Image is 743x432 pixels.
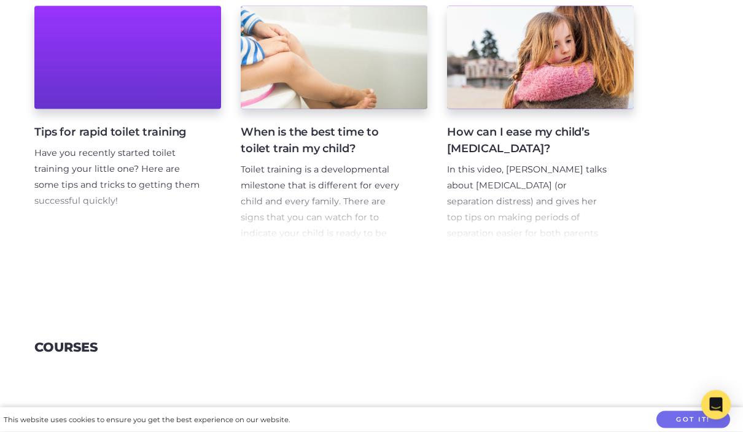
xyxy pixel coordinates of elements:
h4: When is the best time to toilet train my child? [241,124,408,157]
a: How can I ease my child’s [MEDICAL_DATA]? In this video, [PERSON_NAME] talks about [MEDICAL_DATA]... [447,6,634,242]
p: Toilet training is a developmental milestone that is different for every child and every family. ... [241,162,408,305]
button: Got it! [656,411,730,429]
a: Tips for rapid toilet training Have you recently started toilet training your little one? Here ar... [34,6,221,242]
h4: How can I ease my child’s [MEDICAL_DATA]? [447,124,614,157]
h3: Courses [34,340,98,355]
h4: Tips for rapid toilet training [34,124,201,141]
div: Open Intercom Messenger [701,390,731,420]
p: Have you recently started toilet training your little one? Here are some tips and tricks to getti... [34,145,201,209]
a: When is the best time to toilet train my child? Toilet training is a developmental milestone that... [241,6,427,242]
div: This website uses cookies to ensure you get the best experience on our website. [4,414,290,426]
p: In this video, [PERSON_NAME] talks about [MEDICAL_DATA] (or separation distress) and gives her to... [447,162,614,258]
